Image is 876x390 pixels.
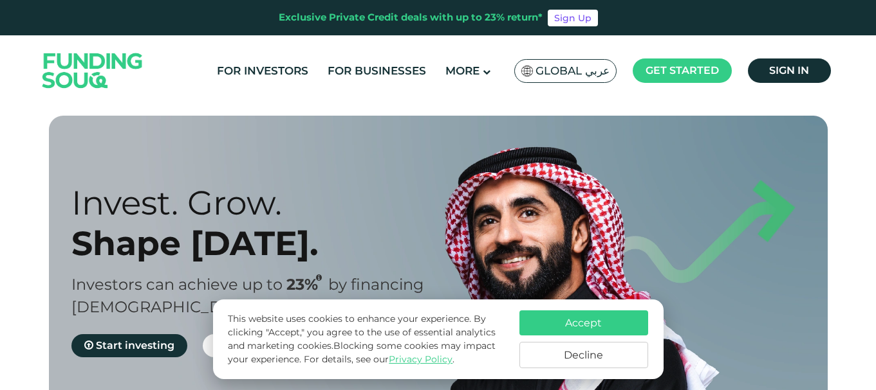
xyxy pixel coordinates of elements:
a: Start investing [71,334,187,357]
a: Privacy Policy [389,353,452,365]
img: Logo [30,38,156,103]
a: Sign in [748,58,831,83]
a: Get funded [203,334,300,357]
button: Decline [519,342,648,368]
span: Investors can achieve up to [71,275,283,294]
a: For Businesses [324,60,429,82]
span: Blocking some cookies may impact your experience. [228,340,496,365]
span: For details, see our . [304,353,454,365]
div: Invest. Grow. [71,182,461,223]
span: Sign in [769,64,809,76]
a: Sign Up [548,10,598,26]
div: Exclusive Private Credit deals with up to 23% return* [279,10,543,25]
span: Start investing [96,339,174,351]
button: Accept [519,310,648,335]
a: For Investors [214,60,312,82]
span: Get started [646,64,719,76]
p: This website uses cookies to enhance your experience. By clicking "Accept," you agree to the use ... [228,312,506,366]
span: 23% [286,275,328,294]
div: Shape [DATE]. [71,223,461,263]
span: More [445,64,480,77]
i: 23% IRR (expected) ~ 15% Net yield (expected) [316,274,322,281]
img: SA Flag [521,66,533,76]
span: Global عربي [536,64,610,78]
